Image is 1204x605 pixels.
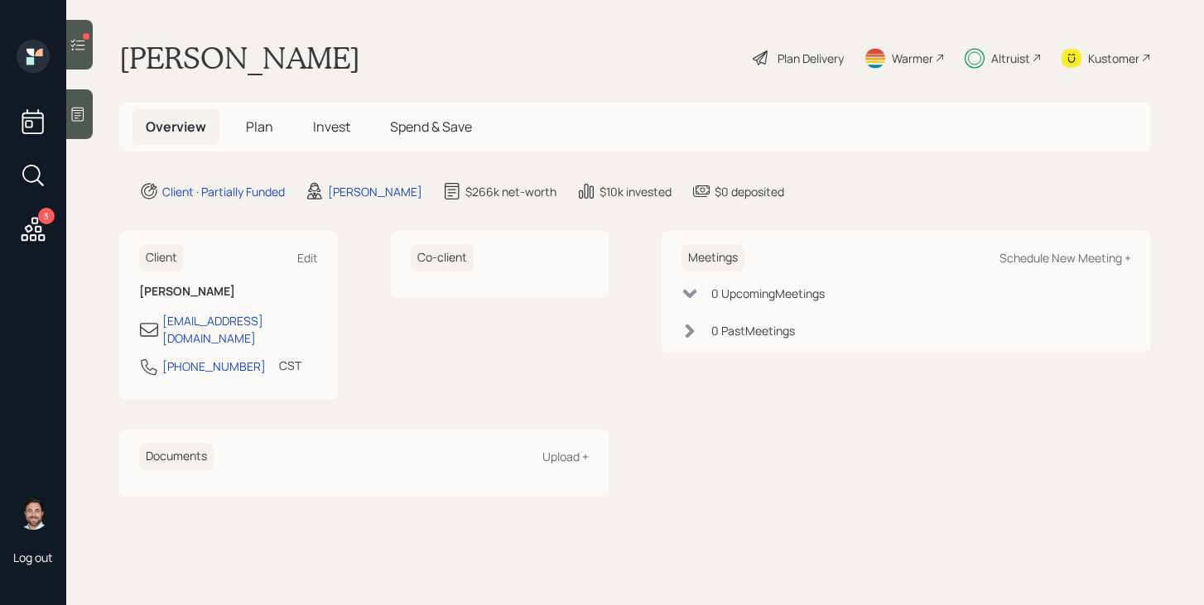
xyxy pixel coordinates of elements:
[139,443,214,470] h6: Documents
[162,358,266,375] div: [PHONE_NUMBER]
[715,183,784,200] div: $0 deposited
[279,357,301,374] div: CST
[139,244,184,271] h6: Client
[146,118,206,136] span: Overview
[711,322,795,339] div: 0 Past Meeting s
[328,183,422,200] div: [PERSON_NAME]
[119,40,360,76] h1: [PERSON_NAME]
[297,250,318,266] div: Edit
[892,50,933,67] div: Warmer
[390,118,472,136] span: Spend & Save
[778,50,844,67] div: Plan Delivery
[411,244,474,271] h6: Co-client
[246,118,273,136] span: Plan
[313,118,350,136] span: Invest
[542,449,589,464] div: Upload +
[600,183,672,200] div: $10k invested
[681,244,744,271] h6: Meetings
[162,183,285,200] div: Client · Partially Funded
[13,550,53,565] div: Log out
[991,50,1030,67] div: Altruist
[38,208,55,224] div: 3
[17,497,50,530] img: michael-russo-headshot.png
[139,285,318,299] h6: [PERSON_NAME]
[711,285,825,302] div: 0 Upcoming Meeting s
[465,183,556,200] div: $266k net-worth
[999,250,1131,266] div: Schedule New Meeting +
[162,312,318,347] div: [EMAIL_ADDRESS][DOMAIN_NAME]
[1088,50,1139,67] div: Kustomer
